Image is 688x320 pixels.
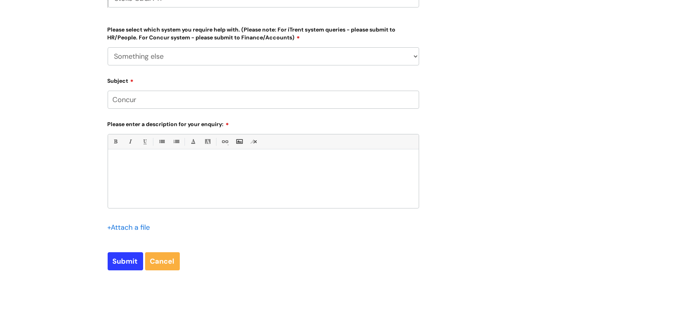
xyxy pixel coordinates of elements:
label: Please enter a description for your enquiry: [108,118,419,128]
a: 1. Ordered List (Ctrl-Shift-8) [171,137,181,147]
a: Cancel [145,252,180,270]
a: Insert Image... [234,137,244,147]
a: Link [220,137,229,147]
a: Font Color [188,137,198,147]
a: Bold (Ctrl-B) [110,137,120,147]
label: Please select which system you require help with. (Please note: For iTrent system queries - pleas... [108,25,419,41]
a: Italic (Ctrl-I) [125,137,135,147]
input: Submit [108,252,143,270]
span: + [108,223,111,232]
a: Back Color [203,137,213,147]
a: Remove formatting (Ctrl-\) [249,137,259,147]
div: Attach a file [108,221,155,234]
a: • Unordered List (Ctrl-Shift-7) [157,137,166,147]
label: Subject [108,75,419,84]
a: Underline(Ctrl-U) [140,137,149,147]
